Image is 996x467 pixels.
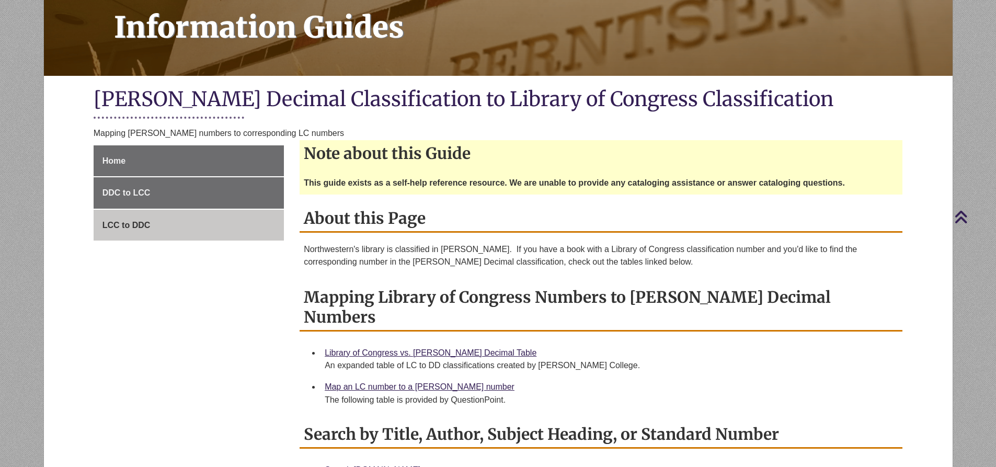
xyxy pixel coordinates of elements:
[304,243,898,268] p: Northwestern's library is classified in [PERSON_NAME]. If you have a book with a Library of Congr...
[94,177,284,209] a: DDC to LCC
[94,210,284,241] a: LCC to DDC
[94,86,903,114] h1: [PERSON_NAME] Decimal Classification to Library of Congress Classification
[300,421,902,449] h2: Search by Title, Author, Subject Heading, or Standard Number
[300,140,902,166] h2: Note about this Guide
[325,394,894,406] div: The following table is provided by QuestionPoint.
[954,210,993,224] a: Back to Top
[300,205,902,233] h2: About this Page
[94,145,284,241] div: Guide Page Menu
[102,188,151,197] span: DDC to LCC
[325,359,894,372] div: An expanded table of LC to DD classifications created by [PERSON_NAME] College.
[325,382,514,391] a: Map an LC number to a [PERSON_NAME] number
[304,178,845,187] strong: This guide exists as a self-help reference resource. We are unable to provide any cataloging assi...
[102,156,125,165] span: Home
[325,348,536,357] a: Library of Congress vs. [PERSON_NAME] Decimal Table
[94,129,344,138] span: Mapping [PERSON_NAME] numbers to corresponding LC numbers
[300,284,902,332] h2: Mapping Library of Congress Numbers to [PERSON_NAME] Decimal Numbers
[102,221,151,230] span: LCC to DDC
[94,145,284,177] a: Home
